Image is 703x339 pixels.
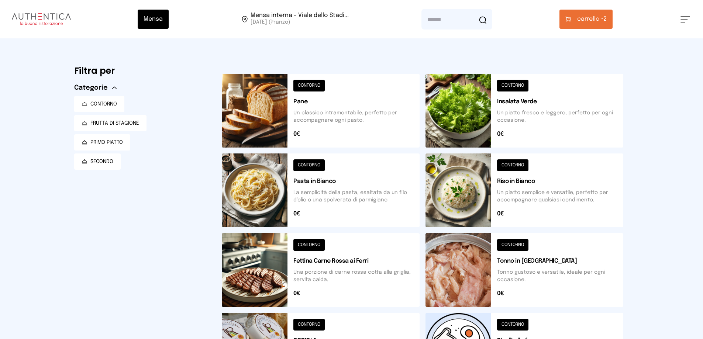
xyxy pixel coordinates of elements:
[90,100,117,108] span: CONTORNO
[138,10,169,29] button: Mensa
[577,15,607,24] span: 2
[251,13,349,26] span: Viale dello Stadio, 77, 05100 Terni TR, Italia
[74,115,147,131] button: FRUTTA DI STAGIONE
[90,139,123,146] span: PRIMO PIATTO
[12,13,71,25] img: logo.8f33a47.png
[74,134,130,151] button: PRIMO PIATTO
[74,65,210,77] h6: Filtra per
[90,120,139,127] span: FRUTTA DI STAGIONE
[251,18,349,26] span: [DATE] (Pranzo)
[74,83,117,93] button: Categorie
[559,10,613,29] button: carrello •2
[74,96,124,112] button: CONTORNO
[74,153,121,170] button: SECONDO
[90,158,113,165] span: SECONDO
[74,83,108,93] span: Categorie
[577,15,603,24] span: carrello •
